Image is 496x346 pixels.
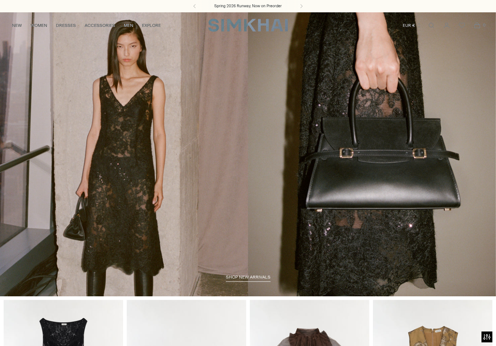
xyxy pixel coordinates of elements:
[403,17,422,33] button: EUR €
[56,17,76,33] a: DRESSES
[208,18,288,32] a: SIMKHAI
[85,17,115,33] a: ACCESSORIES
[214,3,282,9] a: Spring 2026 Runway, Now on Preorder
[142,17,161,33] a: EXPLORE
[12,17,22,33] a: NEW
[481,22,487,28] span: 0
[455,18,469,33] a: Wishlist
[439,18,454,33] a: Go to the account page
[226,275,271,280] span: shop new arrivals
[470,18,484,33] a: Open cart modal
[226,275,271,282] a: shop new arrivals
[31,17,47,33] a: WOMEN
[124,17,133,33] a: MEN
[424,18,439,33] a: Open search modal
